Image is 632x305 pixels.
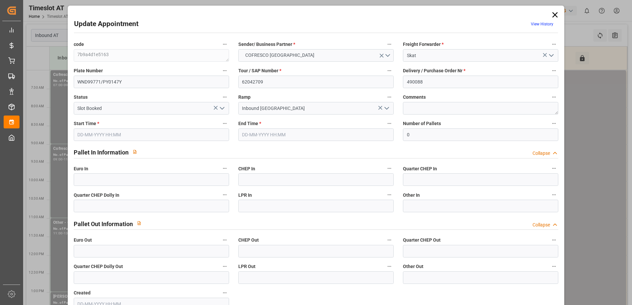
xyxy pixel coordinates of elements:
span: LPR Out [238,263,256,270]
span: Sender/ Business Partner [238,41,295,48]
textarea: 7b9a4d1e5163 [74,49,229,62]
button: CHEP Out [385,236,394,244]
span: Quarter CHEP Dolly In [74,192,119,199]
button: CHEP In [385,164,394,173]
button: View description [129,146,141,158]
input: Type to search/select [74,102,229,115]
button: Ramp [385,93,394,101]
input: Type to search/select [238,102,394,115]
button: Euro In [220,164,229,173]
span: Euro Out [74,237,92,244]
button: Euro Out [220,236,229,244]
span: Created [74,289,91,296]
span: code [74,41,84,48]
input: DD-MM-YYYY HH:MM [238,128,394,141]
span: Quarter CHEP Out [403,237,441,244]
button: open menu [238,49,394,62]
button: Start Time * [220,119,229,128]
span: LPR In [238,192,252,199]
h2: Pallet In Information [74,148,129,157]
button: Created [220,288,229,297]
span: End Time [238,120,261,127]
button: Other Out [550,262,558,271]
button: open menu [546,51,556,61]
h2: Update Appointment [74,19,138,29]
button: View description [133,217,145,229]
button: Quarter CHEP Dolly Out [220,262,229,271]
span: Other Out [403,263,423,270]
button: Freight Forwarder * [550,40,558,49]
button: Quarter CHEP In [550,164,558,173]
button: LPR Out [385,262,394,271]
button: Quarter CHEP Out [550,236,558,244]
button: Quarter CHEP Dolly In [220,190,229,199]
button: Other In [550,190,558,199]
span: Plate Number [74,67,103,74]
span: CHEP Out [238,237,259,244]
button: open menu [381,103,391,114]
button: End Time * [385,119,394,128]
span: COFRESCO [GEOGRAPHIC_DATA] [242,52,318,59]
button: Delivery / Purchase Order Nr * [550,66,558,75]
input: DD-MM-YYYY HH:MM [74,128,229,141]
div: Collapse [533,221,550,228]
button: Status [220,93,229,101]
span: Other In [403,192,420,199]
input: Select Freight Forwarder [403,49,558,62]
button: code [220,40,229,49]
button: Number of Pallets [550,119,558,128]
span: Delivery / Purchase Order Nr [403,67,465,74]
button: Tour / SAP Number * [385,66,394,75]
span: Tour / SAP Number [238,67,281,74]
span: Start Time [74,120,99,127]
span: CHEP In [238,165,255,172]
span: Number of Pallets [403,120,441,127]
span: Comments [403,94,426,101]
h2: Pallet Out Information [74,220,133,228]
span: Euro In [74,165,88,172]
button: Sender/ Business Partner * [385,40,394,49]
button: Comments [550,93,558,101]
button: open menu [217,103,226,114]
span: Status [74,94,88,101]
span: Ramp [238,94,251,101]
span: Quarter CHEP Dolly Out [74,263,123,270]
span: Freight Forwarder [403,41,444,48]
button: Plate Number [220,66,229,75]
a: View History [531,22,553,26]
div: Collapse [533,150,550,157]
button: LPR In [385,190,394,199]
span: Quarter CHEP In [403,165,437,172]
